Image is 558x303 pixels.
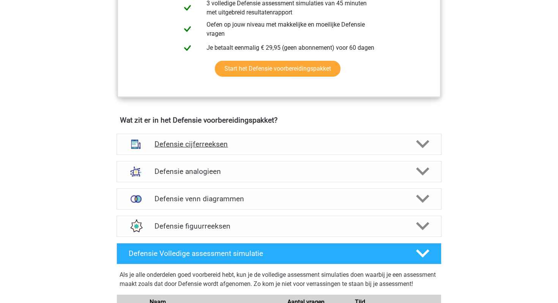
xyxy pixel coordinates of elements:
h4: Wat zit er in het Defensie voorbereidingspakket? [120,116,438,125]
a: figuurreeksen Defensie figuurreeksen [113,216,445,237]
a: Start het Defensie voorbereidingspakket [215,61,340,77]
h4: Defensie venn diagrammen [154,194,403,203]
a: Defensie Volledige assessment simulatie [113,243,445,264]
a: analogieen Defensie analogieen [113,161,445,182]
img: figuurreeksen [126,216,146,236]
div: Als je alle onderdelen goed voorbereid hebt, kun je de volledige assessment simulaties doen waarb... [120,270,438,292]
h4: Defensie analogieen [154,167,403,176]
img: venn diagrammen [126,189,146,209]
h4: Defensie figuurreeksen [154,222,403,230]
h4: Defensie Volledige assessment simulatie [129,249,404,258]
a: cijferreeksen Defensie cijferreeksen [113,134,445,155]
a: venn diagrammen Defensie venn diagrammen [113,188,445,210]
img: analogieen [126,162,146,181]
h4: Defensie cijferreeksen [154,140,403,148]
img: cijferreeksen [126,134,146,154]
